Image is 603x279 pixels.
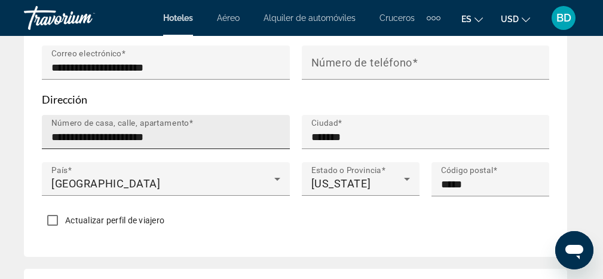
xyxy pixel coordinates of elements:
mat-label: Número de teléfono [311,56,412,69]
a: Travorium [24,2,143,34]
mat-label: Estado o Provincia [311,166,381,175]
a: Hoteles [163,13,193,23]
a: Alquiler de automóviles [264,13,356,23]
span: es [461,14,472,24]
button: Extra navigation items [427,8,440,28]
a: Cruceros [379,13,415,23]
a: Aéreo [217,13,240,23]
p: Dirección [42,93,549,106]
button: User Menu [548,5,579,31]
mat-label: Número de casa, calle, apartamento [51,119,189,128]
mat-label: Correo electrónico [51,49,121,59]
span: BD [556,12,571,24]
iframe: Button to launch messaging window [555,231,593,269]
span: [GEOGRAPHIC_DATA] [51,177,161,190]
mat-label: Ciudad [311,119,338,128]
button: Change currency [501,10,530,28]
button: Change language [461,10,483,28]
mat-label: País [51,166,68,175]
span: USD [501,14,519,24]
span: [US_STATE] [311,177,371,190]
mat-label: Código postal [441,166,493,175]
span: Actualizar perfil de viajero [65,216,164,225]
